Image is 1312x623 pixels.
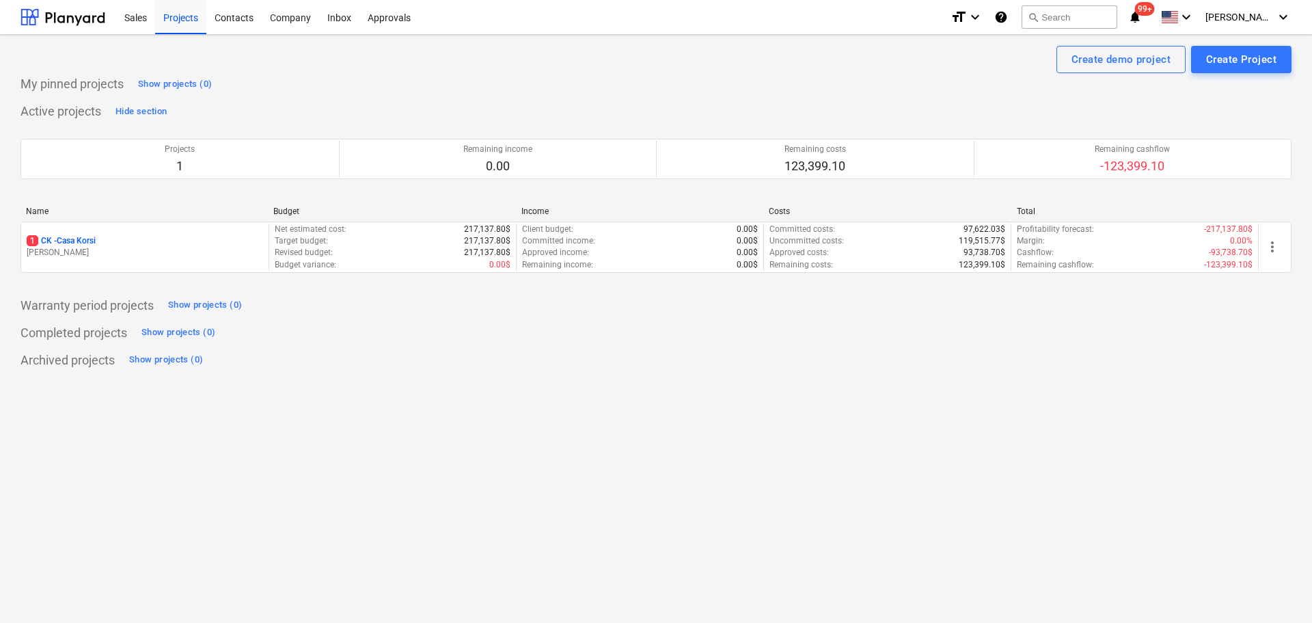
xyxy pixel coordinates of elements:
p: 0.00% [1230,235,1253,247]
p: Committed costs : [769,224,835,235]
p: Remaining cashflow [1095,144,1170,155]
div: Create demo project [1071,51,1171,68]
button: Create Project [1191,46,1291,73]
p: Archived projects [20,352,115,369]
p: -123,399.10 [1095,158,1170,174]
p: Client budget : [522,224,573,235]
p: 0.00 [463,158,532,174]
p: 123,399.10$ [959,259,1005,271]
p: Remaining income [463,144,532,155]
p: Approved income : [522,247,589,259]
p: Approved costs : [769,247,829,259]
p: 0.00$ [737,224,758,235]
button: Show projects (0) [135,73,215,95]
p: -123,399.10$ [1204,259,1253,271]
p: 0.00$ [737,235,758,247]
span: more_vert [1264,239,1281,255]
button: Show projects (0) [126,349,206,371]
p: 119,515.77$ [959,235,1005,247]
p: Profitability forecast : [1017,224,1094,235]
p: Completed projects [20,325,127,341]
p: [PERSON_NAME] [27,247,263,259]
div: Hide section [115,104,167,120]
button: Show projects (0) [165,295,245,317]
div: Costs [769,207,1005,216]
p: Budget variance : [275,259,336,271]
p: Committed income : [522,235,595,247]
div: Create Project [1206,51,1276,68]
p: 217,137.80$ [464,224,510,235]
p: My pinned projects [20,76,124,92]
p: 0.00$ [737,259,758,271]
div: Show projects (0) [138,77,212,92]
p: 123,399.10 [784,158,846,174]
p: -93,738.70$ [1209,247,1253,259]
p: 1 [165,158,195,174]
div: Show projects (0) [168,297,242,313]
div: Show projects (0) [141,325,215,341]
button: Create demo project [1056,46,1186,73]
div: Total [1017,207,1253,216]
p: Remaining income : [522,259,593,271]
div: Show projects (0) [129,352,203,368]
p: Warranty period projects [20,297,154,314]
p: 97,622.03$ [963,224,1005,235]
p: Uncommitted costs : [769,235,844,247]
p: Remaining costs : [769,259,833,271]
p: Remaining cashflow : [1017,259,1094,271]
p: Margin : [1017,235,1045,247]
p: CK - Casa Korsi [27,235,96,247]
p: -217,137.80$ [1204,224,1253,235]
span: 1 [27,235,38,246]
p: 0.00$ [489,259,510,271]
p: 217,137.80$ [464,235,510,247]
p: Remaining costs [784,144,846,155]
iframe: Chat Widget [1244,557,1312,623]
div: Income [521,207,758,216]
p: 93,738.70$ [963,247,1005,259]
p: Target budget : [275,235,328,247]
p: 217,137.80$ [464,247,510,259]
p: Cashflow : [1017,247,1054,259]
button: Hide section [112,101,170,122]
p: Revised budget : [275,247,333,259]
button: Show projects (0) [138,322,219,344]
p: Net estimated cost : [275,224,346,235]
p: 0.00$ [737,247,758,259]
div: 1CK -Casa Korsi[PERSON_NAME] [27,235,263,259]
p: Projects [165,144,195,155]
div: Budget [273,207,510,216]
div: Name [26,207,262,216]
p: Active projects [20,103,101,120]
